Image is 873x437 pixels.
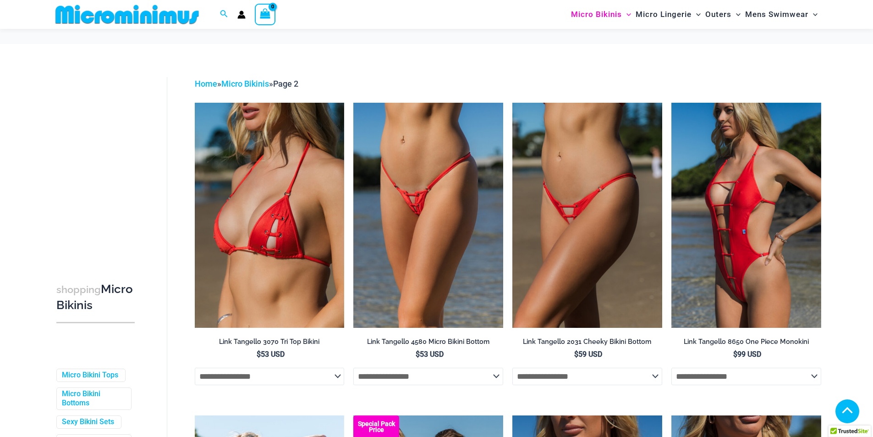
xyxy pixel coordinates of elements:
a: Link Tangello 4580 Micro Bikini Bottom [353,337,503,349]
img: Link Tangello 8650 One Piece Monokini 11 [671,103,821,327]
span: Micro Bikinis [571,3,622,26]
a: Link Tangello 3070 Tri Top Bikini [195,337,345,349]
h2: Link Tangello 4580 Micro Bikini Bottom [353,337,503,346]
a: OutersMenu ToggleMenu Toggle [703,3,743,26]
a: Link Tangello 2031 Cheeky Bikini Bottom [512,337,662,349]
h2: Link Tangello 3070 Tri Top Bikini [195,337,345,346]
a: Micro Bikini Bottoms [62,389,124,409]
a: Link Tangello 8650 One Piece Monokini 11Link Tangello 8650 One Piece Monokini 12Link Tangello 865... [671,103,821,327]
h2: Link Tangello 2031 Cheeky Bikini Bottom [512,337,662,346]
span: Menu Toggle [731,3,741,26]
span: Micro Lingerie [636,3,692,26]
h3: Micro Bikinis [56,282,135,313]
a: Mens SwimwearMenu ToggleMenu Toggle [743,3,820,26]
a: Micro Bikini Tops [62,371,118,380]
img: Link Tangello 3070 Tri Top 01 [195,103,345,327]
span: » » [195,79,298,89]
a: Home [195,79,217,89]
nav: Site Navigation [567,1,822,28]
h2: Link Tangello 8650 One Piece Monokini [671,337,821,346]
span: $ [257,350,261,359]
a: Link Tangello 2031 Cheeky 01Link Tangello 2031 Cheeky 02Link Tangello 2031 Cheeky 02 [512,103,662,327]
span: Outers [705,3,731,26]
bdi: 99 USD [733,350,761,359]
a: Micro BikinisMenu ToggleMenu Toggle [569,3,633,26]
a: Micro LingerieMenu ToggleMenu Toggle [633,3,703,26]
a: Link Tangello 8650 One Piece Monokini [671,337,821,349]
a: Link Tangello 4580 Micro 01Link Tangello 4580 Micro 02Link Tangello 4580 Micro 02 [353,103,503,327]
a: View Shopping Cart, empty [255,4,276,25]
span: $ [574,350,578,359]
bdi: 59 USD [574,350,602,359]
img: MM SHOP LOGO FLAT [52,4,203,25]
a: Search icon link [220,9,228,20]
span: Menu Toggle [622,3,631,26]
span: $ [733,350,737,359]
span: Menu Toggle [692,3,701,26]
img: Link Tangello 4580 Micro 01 [353,103,503,327]
span: $ [416,350,420,359]
b: Special Pack Price [353,421,399,433]
span: Mens Swimwear [745,3,808,26]
a: Link Tangello 3070 Tri Top 01Link Tangello 3070 Tri Top 4580 Micro 11Link Tangello 3070 Tri Top 4... [195,103,345,327]
img: Link Tangello 2031 Cheeky 01 [512,103,662,327]
bdi: 53 USD [416,350,444,359]
a: Sexy Bikini Sets [62,417,114,427]
iframe: TrustedSite Certified [56,69,139,253]
a: Micro Bikinis [221,79,269,89]
a: Account icon link [237,11,246,19]
bdi: 53 USD [257,350,285,359]
span: Page 2 [273,79,298,89]
span: shopping [56,284,101,295]
span: Menu Toggle [808,3,818,26]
